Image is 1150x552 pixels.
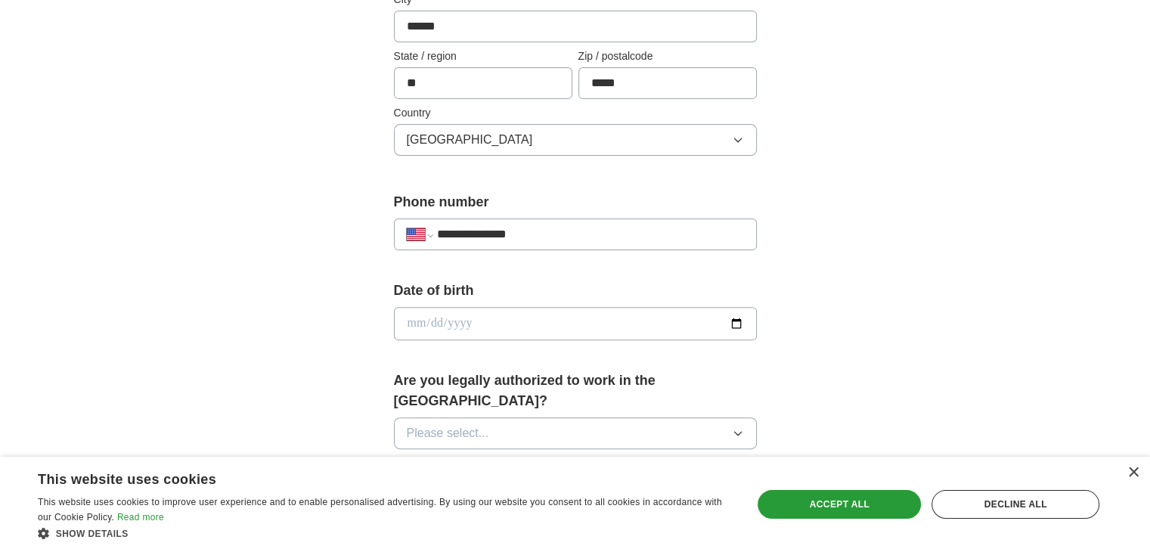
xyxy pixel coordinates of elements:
[407,131,533,149] span: [GEOGRAPHIC_DATA]
[407,424,489,442] span: Please select...
[578,48,757,64] label: Zip / postalcode
[394,192,757,212] label: Phone number
[38,497,722,523] span: This website uses cookies to improve user experience and to enable personalised advertising. By u...
[117,512,164,523] a: Read more, opens a new window
[394,281,757,301] label: Date of birth
[1127,467,1139,479] div: Close
[758,490,921,519] div: Accept all
[394,417,757,449] button: Please select...
[394,371,757,411] label: Are you legally authorized to work in the [GEOGRAPHIC_DATA]?
[56,529,129,539] span: Show details
[931,490,1099,519] div: Decline all
[394,105,757,121] label: Country
[394,124,757,156] button: [GEOGRAPHIC_DATA]
[38,526,731,541] div: Show details
[394,48,572,64] label: State / region
[38,466,693,488] div: This website uses cookies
